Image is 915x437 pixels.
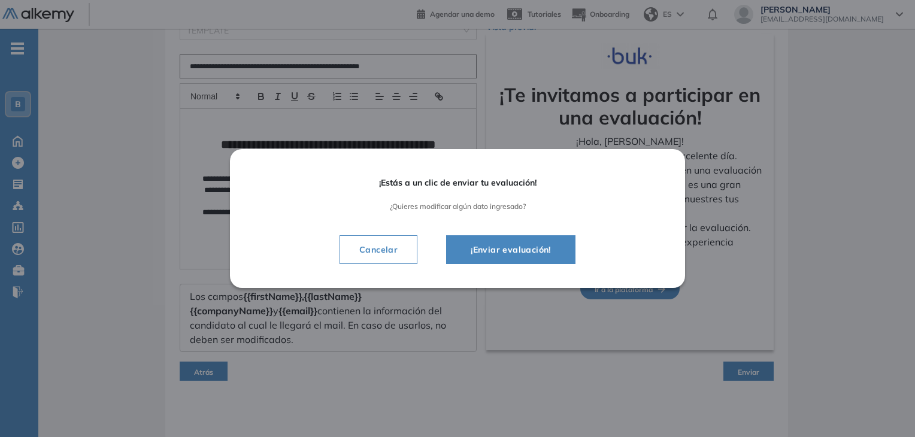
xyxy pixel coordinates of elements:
div: Widget de chat [855,380,915,437]
button: ¡Enviar evaluación! [446,235,575,264]
iframe: Chat Widget [855,380,915,437]
span: Cancelar [350,242,407,257]
button: Cancelar [340,235,417,264]
span: ¿Quieres modificar algún dato ingresado? [263,202,652,211]
span: ¡Enviar evaluación! [461,242,560,257]
span: ¡Estás a un clic de enviar tu evaluación! [263,178,652,188]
